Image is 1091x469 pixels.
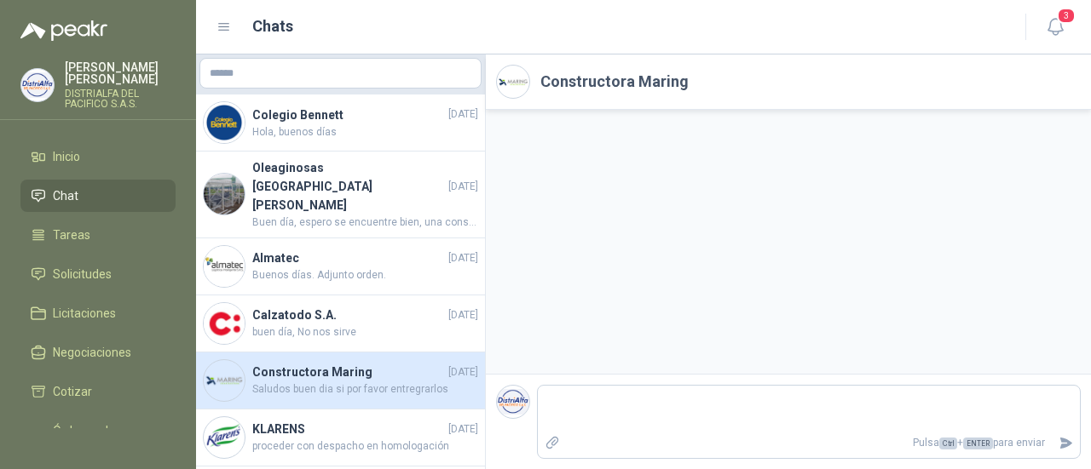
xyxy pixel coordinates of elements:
a: Negociaciones [20,336,176,369]
img: Company Logo [204,102,245,143]
a: Company LogoOleaginosas [GEOGRAPHIC_DATA][PERSON_NAME][DATE]Buen día, espero se encuentre bien, u... [196,152,485,238]
h4: KLARENS [252,420,445,438]
h4: Almatec [252,249,445,267]
img: Company Logo [204,303,245,344]
p: Pulsa + para enviar [567,428,1053,458]
span: Ctrl [939,438,957,449]
button: Enviar [1052,428,1080,458]
a: Órdenes de Compra [20,415,176,466]
a: Company LogoAlmatec[DATE]Buenos días. Adjunto orden. [196,238,485,295]
span: ENTER [963,438,993,449]
span: [DATE] [448,250,478,266]
span: [DATE] [448,179,478,195]
a: Solicitudes [20,258,176,290]
a: Tareas [20,219,176,251]
span: [DATE] [448,421,478,438]
span: Tareas [53,226,90,244]
span: Cotizar [53,382,92,401]
span: [DATE] [448,307,478,323]
span: Chat [53,186,78,205]
h4: Oleaginosas [GEOGRAPHIC_DATA][PERSON_NAME] [252,158,445,214]
h1: Chats [252,14,293,38]
span: buen día, No nos sirve [252,324,478,340]
img: Company Logo [204,360,245,401]
img: Company Logo [21,69,54,101]
img: Company Logo [204,174,245,214]
h2: Constructora Maring [540,70,689,94]
span: Negociaciones [53,343,131,362]
span: Saludos buen dia si por favor entregrarlos [252,381,478,398]
a: Company LogoKLARENS[DATE]proceder con despacho en homologación [196,409,485,466]
img: Logo peakr [20,20,107,41]
label: Adjuntar archivos [538,428,567,458]
img: Company Logo [497,386,529,418]
a: Company LogoConstructora Maring[DATE]Saludos buen dia si por favor entregrarlos [196,352,485,409]
p: [PERSON_NAME] [PERSON_NAME] [65,61,176,85]
button: 3 [1040,12,1071,43]
a: Chat [20,180,176,212]
a: Licitaciones [20,297,176,329]
h4: Calzatodo S.A. [252,306,445,324]
span: Inicio [53,147,80,166]
a: Company LogoColegio Bennett[DATE]Hola, buenos días [196,94,485,152]
a: Company LogoCalzatodo S.A.[DATE]buen día, No nos sirve [196,295,485,352]
img: Company Logo [204,417,245,458]
a: Cotizar [20,375,176,408]
span: [DATE] [448,106,478,123]
a: Inicio [20,140,176,173]
span: Hola, buenos días [252,124,478,140]
span: Buenos días. Adjunto orden. [252,267,478,283]
span: Buen día, espero se encuentre bien, una consulta, lo que pasa es que anteriormente nos habían env... [252,214,478,231]
img: Company Logo [497,66,529,98]
span: Solicitudes [53,265,112,283]
img: Company Logo [204,246,245,287]
h4: Colegio Bennett [252,106,445,124]
p: DISTRIALFA DEL PACIFICO S.A.S. [65,89,176,109]
span: 3 [1057,8,1076,24]
span: Órdenes de Compra [53,421,159,459]
span: proceder con despacho en homologación [252,438,478,455]
h4: Constructora Maring [252,363,445,381]
span: Licitaciones [53,304,116,323]
span: [DATE] [448,364,478,380]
